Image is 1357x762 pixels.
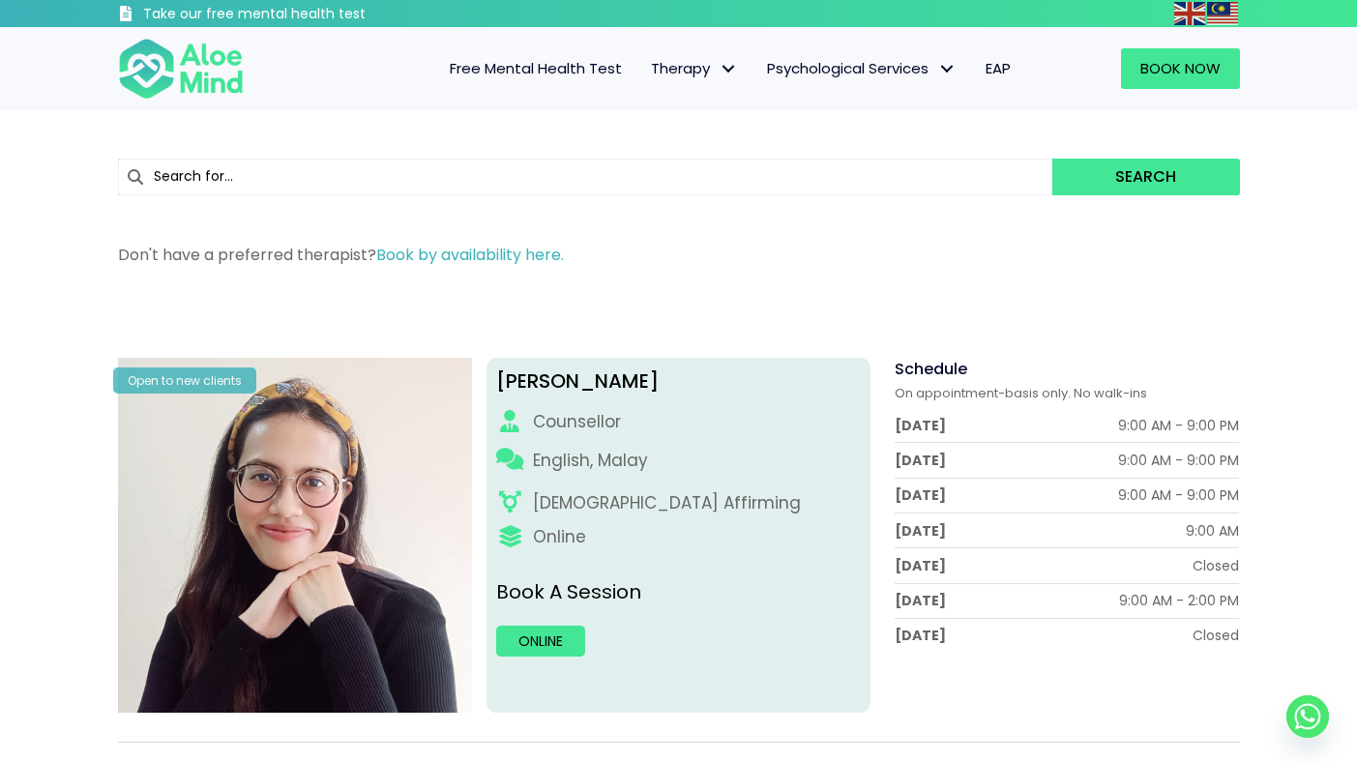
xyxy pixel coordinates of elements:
a: Book Now [1121,48,1240,89]
div: [DATE] [895,626,946,645]
div: 9:00 AM - 9:00 PM [1118,451,1239,470]
img: Therapist Photo Update [118,358,473,713]
h3: Take our free mental health test [143,5,469,24]
div: 9:00 AM - 2:00 PM [1119,591,1239,610]
div: 9:00 AM [1186,521,1239,541]
a: Online [496,626,585,657]
a: Malay [1207,2,1240,24]
a: Book by availability here. [376,244,564,266]
span: Therapy [651,58,738,78]
span: Book Now [1140,58,1221,78]
a: EAP [971,48,1025,89]
div: [DATE] [895,451,946,470]
img: en [1174,2,1205,25]
div: Closed [1193,556,1239,575]
div: 9:00 AM - 9:00 PM [1118,485,1239,505]
div: Online [533,525,586,549]
a: English [1174,2,1207,24]
a: TherapyTherapy: submenu [636,48,752,89]
div: [DATE] [895,416,946,435]
p: English, Malay [533,449,648,473]
div: [DATE] [895,556,946,575]
span: Free Mental Health Test [450,58,622,78]
div: Open to new clients [113,367,256,394]
div: Counsellor [533,410,621,434]
div: [DATE] [895,591,946,610]
div: 9:00 AM - 9:00 PM [1118,416,1239,435]
div: [DEMOGRAPHIC_DATA] Affirming [533,491,801,515]
p: Book A Session [496,578,861,606]
input: Search for... [118,159,1053,195]
span: EAP [986,58,1011,78]
span: Therapy: submenu [715,55,743,83]
span: Schedule [895,358,967,380]
div: [DATE] [895,485,946,505]
a: Psychological ServicesPsychological Services: submenu [752,48,971,89]
img: ms [1207,2,1238,25]
nav: Menu [269,48,1025,89]
div: [DATE] [895,521,946,541]
a: Take our free mental health test [118,5,469,27]
div: [PERSON_NAME] [496,367,861,396]
a: Free Mental Health Test [435,48,636,89]
span: Psychological Services: submenu [933,55,961,83]
span: On appointment-basis only. No walk-ins [895,384,1147,402]
button: Search [1052,159,1239,195]
div: Closed [1193,626,1239,645]
a: Whatsapp [1286,695,1329,738]
span: Psychological Services [767,58,957,78]
p: Don't have a preferred therapist? [118,244,1240,266]
img: Aloe mind Logo [118,37,244,101]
